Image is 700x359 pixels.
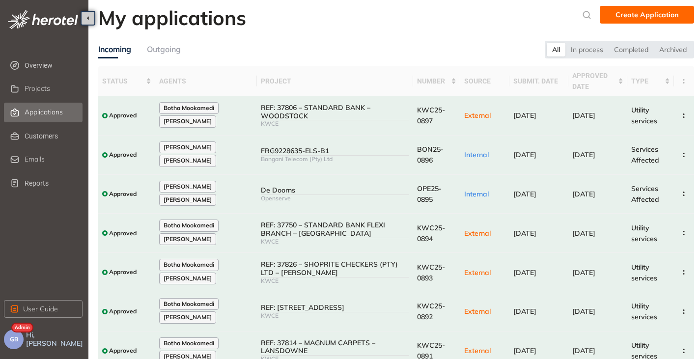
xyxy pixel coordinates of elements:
[4,300,83,318] button: User Guide
[261,339,410,356] div: REF: 37814 – MAGNUM CARPETS – LANSDOWNE
[109,151,137,158] span: Approved
[25,173,81,193] span: Reports
[164,105,214,111] span: Botha Mookamedi
[23,304,58,314] span: User Guide
[464,150,489,159] span: Internal
[25,108,63,116] span: Applications
[261,221,410,238] div: REF: 37750 – STANDARD BANK FLEXI BRANCH – [GEOGRAPHIC_DATA]
[513,190,536,198] span: [DATE]
[572,190,595,198] span: [DATE]
[102,76,144,86] span: status
[109,112,137,119] span: Approved
[631,223,657,243] span: Utility services
[25,155,45,164] span: Emails
[568,66,627,96] th: approved date
[261,104,410,120] div: REF: 37806 – STANDARD BANK – WOODSTOCK
[513,307,536,316] span: [DATE]
[25,126,81,146] span: Customers
[10,336,18,343] span: GB
[572,229,595,238] span: [DATE]
[164,314,212,321] span: [PERSON_NAME]
[109,191,137,197] span: Approved
[261,304,410,312] div: REF: [STREET_ADDRESS]
[164,118,212,125] span: [PERSON_NAME]
[155,66,257,96] th: agents
[609,43,654,56] div: Completed
[509,66,568,96] th: submit. date
[8,10,78,29] img: logo
[164,144,212,151] span: [PERSON_NAME]
[109,269,137,276] span: Approved
[109,308,137,315] span: Approved
[261,120,410,127] div: KWCE
[513,268,536,277] span: [DATE]
[26,331,84,348] span: Hi, [PERSON_NAME]
[627,66,674,96] th: type
[164,275,212,282] span: [PERSON_NAME]
[460,66,509,96] th: source
[631,106,657,125] span: Utility services
[513,229,536,238] span: [DATE]
[261,156,410,163] div: Bongani Telecom (Pty) Ltd
[464,346,491,355] span: External
[631,76,663,86] span: type
[631,263,657,282] span: Utility services
[164,301,214,307] span: Botha Mookamedi
[600,6,694,24] button: Create Application
[164,157,212,164] span: [PERSON_NAME]
[417,302,445,321] span: KWC25-0892
[572,346,595,355] span: [DATE]
[464,268,491,277] span: External
[164,196,212,203] span: [PERSON_NAME]
[572,150,595,159] span: [DATE]
[572,111,595,120] span: [DATE]
[25,84,50,93] span: Projects
[572,268,595,277] span: [DATE]
[417,145,444,165] span: BON25-0896
[513,150,536,159] span: [DATE]
[513,346,536,355] span: [DATE]
[261,195,410,202] div: Openserve
[572,307,595,316] span: [DATE]
[464,111,491,120] span: External
[261,238,410,245] div: KWCE
[261,186,410,194] div: De Doorns
[417,184,442,204] span: OPE25-0895
[631,302,657,321] span: Utility services
[513,111,536,120] span: [DATE]
[261,277,410,284] div: KWCE
[417,223,445,243] span: KWC25-0894
[261,147,410,155] div: FRG9228635-ELS-B1
[464,307,491,316] span: External
[413,66,460,96] th: number
[631,145,659,165] span: Services Affected
[98,66,155,96] th: status
[147,43,181,55] div: Outgoing
[616,9,678,20] span: Create Application
[654,43,692,56] div: Archived
[572,70,616,92] span: approved date
[417,106,445,125] span: KWC25-0897
[417,76,448,86] span: number
[164,222,214,229] span: Botha Mookamedi
[164,236,212,243] span: [PERSON_NAME]
[464,190,489,198] span: Internal
[98,43,131,55] div: Incoming
[464,229,491,238] span: External
[98,6,246,29] h2: My applications
[164,340,214,347] span: Botha Mookamedi
[164,183,212,190] span: [PERSON_NAME]
[261,312,410,319] div: KWCE
[565,43,609,56] div: In process
[261,260,410,277] div: REF: 37826 – SHOPRITE CHECKERS (PTY) LTD – [PERSON_NAME]
[547,43,565,56] div: All
[109,347,137,354] span: Approved
[417,263,445,282] span: KWC25-0893
[164,261,214,268] span: Botha Mookamedi
[25,55,81,75] span: Overview
[109,230,137,237] span: Approved
[4,330,24,349] button: GB
[631,184,659,204] span: Services Affected
[257,66,414,96] th: project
